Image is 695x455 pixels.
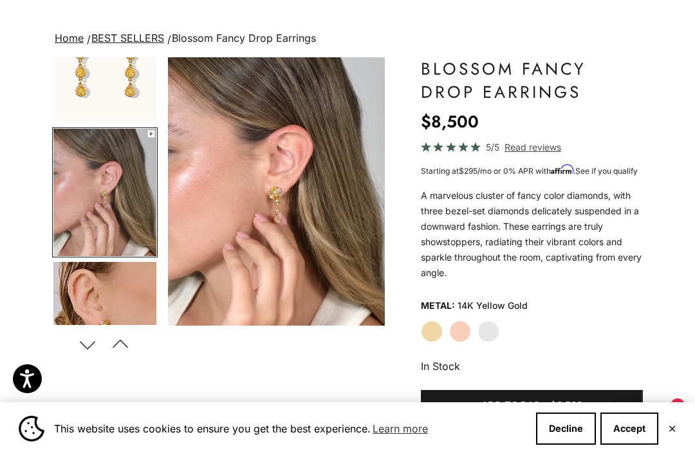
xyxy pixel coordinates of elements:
span: This website uses cookies to ensure you get the best experience. [54,419,526,438]
button: Go to item 5 [52,261,158,391]
button: Add to bag-$8,500 [421,390,643,421]
img: Cookie banner [19,416,44,441]
span: Starting at /mo or 0% APR with . [421,166,638,176]
button: Go to item 4 [52,127,158,257]
button: Decline [536,413,596,445]
a: BEST SELLERS [91,32,164,44]
video: #YellowGold #RoseGold #WhiteGold [168,57,385,326]
button: Accept [600,413,658,445]
span: 5/5 [486,140,499,154]
a: 5/5 Read reviews [421,140,643,154]
span: $295 [459,166,477,176]
a: Home [55,32,84,44]
legend: Metal: [421,296,455,315]
span: Blossom Fancy Drop Earrings [172,32,316,44]
nav: breadcrumbs [52,30,643,48]
img: #YellowGold #WhiteGold #RoseGold [53,262,156,389]
sale-price: $8,500 [421,109,479,135]
p: A marvelous cluster of fancy color diamonds, with three bezel-set diamonds delicately suspended i... [421,188,643,281]
span: Affirm [551,165,573,174]
img: #YellowGold #RoseGold #WhiteGold [53,129,156,256]
span: Read reviews [505,140,561,154]
span: $8,500 [550,398,582,414]
a: See if you qualify - Learn more about Affirm Financing (opens in modal) [575,166,638,176]
h1: Blossom Fancy Drop Earrings [421,57,643,104]
p: In Stock [421,358,643,375]
span: Add to bag [481,398,540,414]
a: Learn more [371,419,430,438]
variant-option-value: 14K Yellow Gold [458,296,528,315]
div: Item 4 of 13 [168,57,385,326]
button: Close [668,425,676,432]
